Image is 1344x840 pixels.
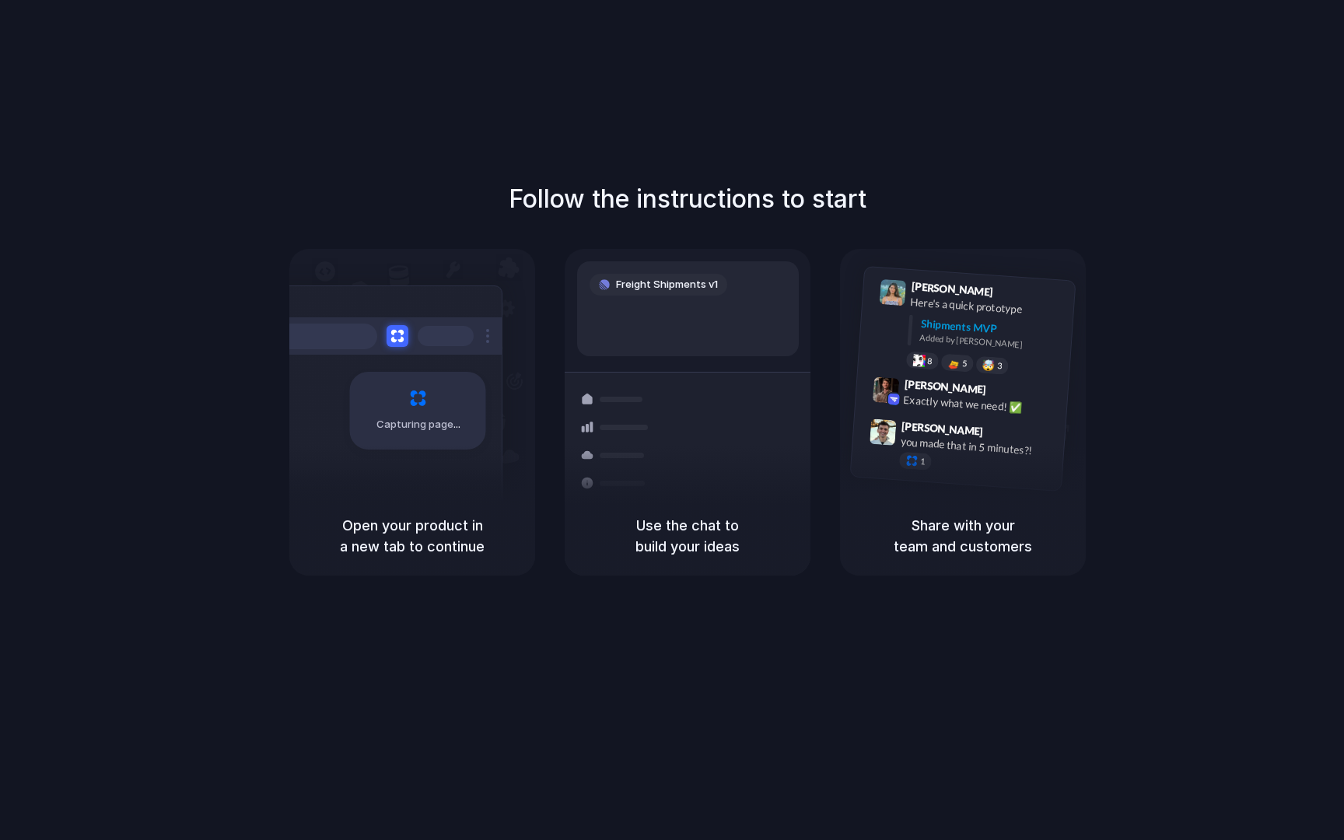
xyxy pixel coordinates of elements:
div: Exactly what we need! ✅ [903,391,1059,418]
h5: Use the chat to build your ideas [583,515,792,557]
span: 8 [927,357,933,366]
span: Capturing page [376,417,463,432]
div: you made that in 5 minutes?! [900,433,1055,460]
h5: Share with your team and customers [859,515,1067,557]
span: 9:42 AM [991,383,1023,401]
span: Freight Shipments v1 [616,277,718,292]
span: 1 [920,457,926,466]
span: [PERSON_NAME] [901,418,984,440]
div: 🤯 [982,359,996,371]
span: 5 [962,359,968,368]
span: [PERSON_NAME] [904,376,986,398]
span: 3 [997,362,1003,370]
div: Shipments MVP [920,316,1064,341]
div: Added by [PERSON_NAME] [919,331,1062,354]
span: 9:47 AM [988,425,1020,443]
span: [PERSON_NAME] [911,278,993,300]
div: Here's a quick prototype [910,294,1066,320]
span: 9:41 AM [998,285,1030,304]
h5: Open your product in a new tab to continue [308,515,516,557]
h1: Follow the instructions to start [509,180,866,218]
